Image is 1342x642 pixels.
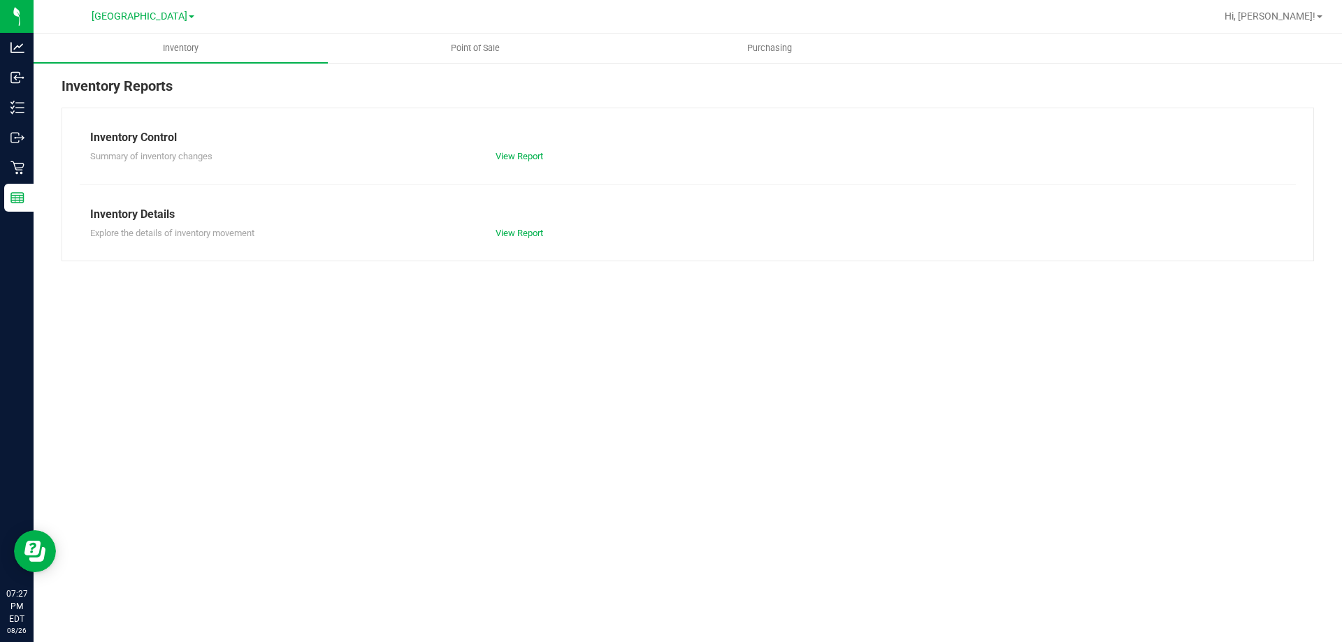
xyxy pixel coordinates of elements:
[10,41,24,54] inline-svg: Analytics
[6,625,27,636] p: 08/26
[1225,10,1315,22] span: Hi, [PERSON_NAME]!
[90,228,254,238] span: Explore the details of inventory movement
[14,530,56,572] iframe: Resource center
[62,75,1314,108] div: Inventory Reports
[10,101,24,115] inline-svg: Inventory
[90,151,212,161] span: Summary of inventory changes
[496,151,543,161] a: View Report
[728,42,811,54] span: Purchasing
[10,131,24,145] inline-svg: Outbound
[432,42,519,54] span: Point of Sale
[92,10,187,22] span: [GEOGRAPHIC_DATA]
[328,34,622,63] a: Point of Sale
[622,34,916,63] a: Purchasing
[10,191,24,205] inline-svg: Reports
[144,42,217,54] span: Inventory
[90,206,1285,223] div: Inventory Details
[10,71,24,85] inline-svg: Inbound
[496,228,543,238] a: View Report
[34,34,328,63] a: Inventory
[90,129,1285,146] div: Inventory Control
[10,161,24,175] inline-svg: Retail
[6,588,27,625] p: 07:27 PM EDT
